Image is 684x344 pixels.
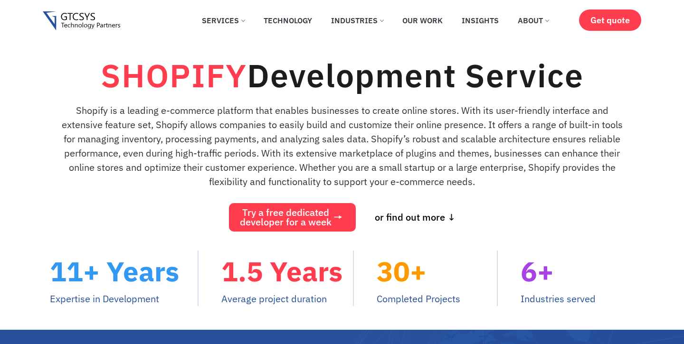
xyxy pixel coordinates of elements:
a: Try a free dedicateddeveloper for a week [229,203,356,232]
a: Technology [256,10,319,31]
p: Completed Projects [377,292,496,306]
a: Insights [455,10,506,31]
h1: Development Service [101,56,584,94]
a: Our Work [395,10,450,31]
span: 1.5 Years [221,253,342,289]
span: SHOPIFY [101,54,247,96]
p: Average project duration [221,292,353,306]
span: 11+ Years [50,253,179,289]
span: Try a free dedicated developer for a week [240,208,332,227]
a: Get quote [579,9,641,31]
a: or find out more ↓ [365,203,465,232]
a: Services [195,10,252,31]
span: 6+ [521,253,554,289]
p: Expertise in Development [50,292,198,306]
div: Shopify is a leading e-commerce platform that enables businesses to create online stores. With it... [57,103,627,194]
img: SHOPIFY Development Service Gtcsys logo [43,11,120,31]
span: or find out more ↓ [375,213,456,222]
a: Industries [324,10,390,31]
span: Get quote [590,15,630,25]
span: 30+ [377,253,427,289]
a: About [511,10,556,31]
p: Industries served [521,292,641,306]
